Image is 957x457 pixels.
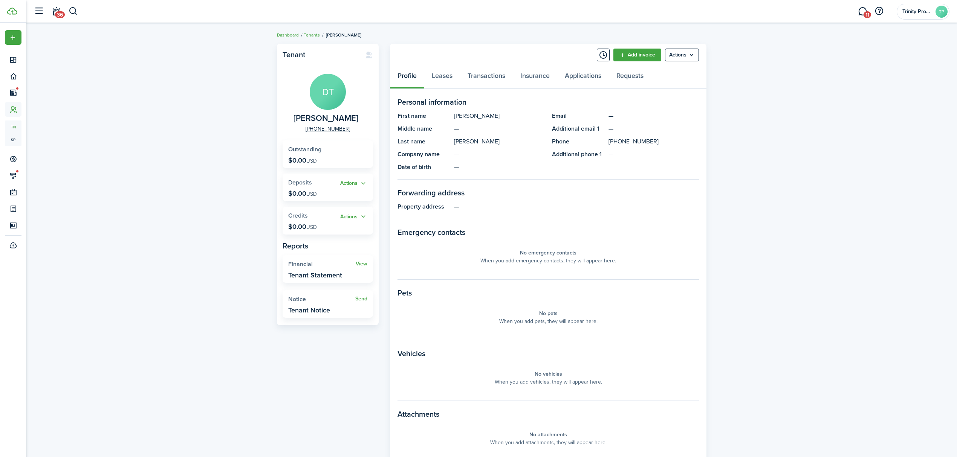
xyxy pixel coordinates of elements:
[552,137,605,146] panel-main-title: Phone
[340,179,367,188] button: Actions
[397,150,450,159] panel-main-title: Company name
[277,32,299,38] a: Dashboard
[665,49,699,61] button: Open menu
[552,111,605,120] panel-main-title: Email
[69,5,78,18] button: Search
[306,190,317,198] span: USD
[294,114,358,123] span: David Turner
[283,50,358,59] panel-main-title: Tenant
[55,11,65,18] span: 36
[355,296,367,302] a: Send
[5,133,21,146] a: sp
[288,223,317,230] p: $0.00
[326,32,361,38] span: [PERSON_NAME]
[499,317,598,325] panel-main-placeholder-description: When you add pets, they will appear here.
[304,32,320,38] a: Tenants
[454,124,544,133] panel-main-description: —
[552,124,605,133] panel-main-title: Additional email 1
[5,30,21,45] button: Open menu
[609,66,651,89] a: Requests
[490,439,607,446] panel-main-placeholder-description: When you add attachments, they will appear here.
[529,431,567,439] panel-main-placeholder-title: No attachments
[288,306,330,314] widget-stats-description: Tenant Notice
[288,157,317,164] p: $0.00
[397,163,450,172] panel-main-title: Date of birth
[288,145,321,154] span: Outstanding
[397,287,699,299] panel-main-section-title: Pets
[539,309,558,317] panel-main-placeholder-title: No pets
[306,125,350,133] a: [PHONE_NUMBER]
[557,66,609,89] a: Applications
[306,223,317,231] span: USD
[608,137,659,146] a: [PHONE_NUMBER]
[340,179,367,188] button: Open menu
[288,211,308,220] span: Credits
[397,96,699,108] panel-main-section-title: Personal information
[597,49,610,61] button: Timeline
[288,190,317,197] p: $0.00
[552,150,605,159] panel-main-title: Additional phone 1
[520,249,576,257] panel-main-placeholder-title: No emergency contacts
[424,66,460,89] a: Leases
[936,6,948,18] avatar-text: TP
[5,120,21,133] a: tn
[613,49,661,61] a: Add invoice
[397,137,450,146] panel-main-title: Last name
[454,163,544,172] panel-main-description: —
[7,8,17,15] img: TenantCloud
[397,348,699,359] panel-main-section-title: Vehicles
[454,137,544,146] panel-main-description: [PERSON_NAME]
[495,378,602,386] panel-main-placeholder-description: When you add vehicles, they will appear here.
[32,4,46,18] button: Open sidebar
[397,124,450,133] panel-main-title: Middle name
[397,111,450,120] panel-main-title: First name
[397,202,450,211] panel-main-title: Property address
[340,212,367,221] button: Open menu
[513,66,557,89] a: Insurance
[356,261,367,267] a: View
[340,212,367,221] button: Actions
[864,11,871,18] span: 11
[454,150,544,159] panel-main-description: —
[855,2,870,21] a: Messaging
[535,370,562,378] panel-main-placeholder-title: No vehicles
[873,5,885,18] button: Open resource center
[454,111,544,120] panel-main-description: [PERSON_NAME]
[288,178,312,187] span: Deposits
[306,157,317,165] span: USD
[454,202,699,211] panel-main-description: —
[397,408,699,420] panel-main-section-title: Attachments
[460,66,513,89] a: Transactions
[310,74,346,110] avatar-text: DT
[288,271,342,279] widget-stats-description: Tenant Statement
[397,227,699,238] panel-main-section-title: Emergency contacts
[288,261,356,268] widget-stats-title: Financial
[902,9,933,14] span: Trinity Property Management
[480,257,616,265] panel-main-placeholder-description: When you add emergency contacts, they will appear here.
[397,187,699,198] panel-main-section-title: Forwarding address
[49,2,63,21] a: Notifications
[283,240,373,251] panel-main-subtitle: Reports
[665,49,699,61] menu-btn: Actions
[288,296,355,303] widget-stats-title: Notice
